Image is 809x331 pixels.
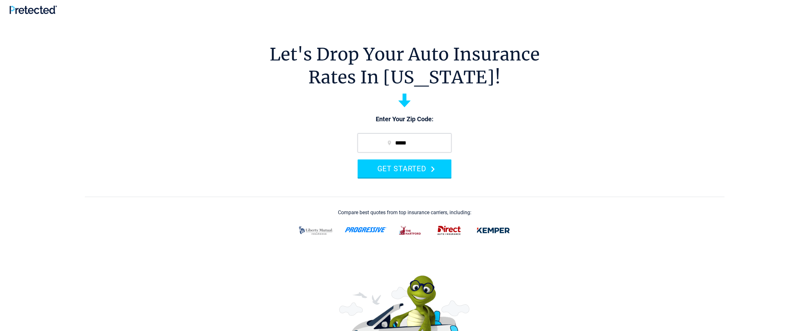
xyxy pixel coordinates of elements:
[351,115,458,124] p: Enter Your Zip Code:
[472,222,514,239] img: kemper
[295,222,337,239] img: liberty
[358,133,451,152] input: zip code
[338,210,471,215] div: Compare best quotes from top insurance carriers, including:
[10,5,57,14] img: Pretected Logo
[395,222,426,239] img: thehartford
[345,227,387,232] img: progressive
[358,159,451,178] button: GET STARTED
[434,222,465,239] img: direct
[270,43,540,89] h1: Let's Drop Your Auto Insurance Rates In [US_STATE]!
